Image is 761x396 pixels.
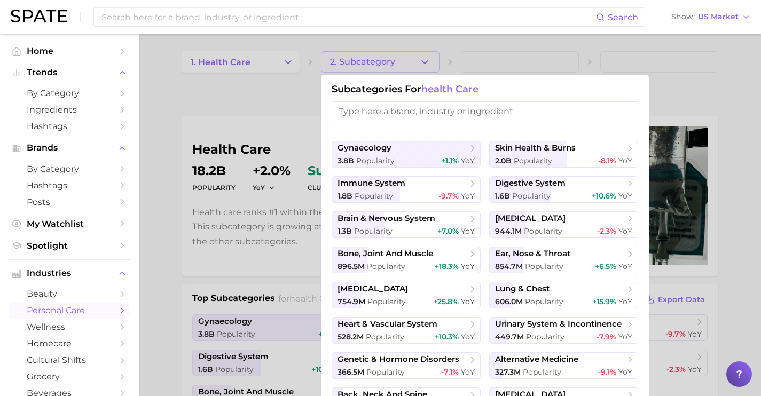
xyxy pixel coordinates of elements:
[512,191,551,201] span: Popularity
[495,262,523,271] span: 854.7m
[27,105,112,115] span: Ingredients
[27,322,112,332] span: wellness
[495,178,566,188] span: digestive system
[441,156,459,165] span: +1.1%
[355,191,393,201] span: Popularity
[338,249,433,259] span: bone, joint and muscle
[489,211,638,238] button: [MEDICAL_DATA]944.1m Popularity-2.3% YoY
[618,297,632,306] span: YoY
[100,8,596,26] input: Search here for a brand, industry, or ingredient
[356,156,395,165] span: Popularity
[332,83,638,95] h1: Subcategories for
[618,262,632,271] span: YoY
[598,367,616,377] span: -9.1%
[495,354,578,365] span: alternative medicine
[332,247,481,273] button: bone, joint and muscle896.5m Popularity+18.3% YoY
[461,367,475,377] span: YoY
[524,226,562,236] span: Popularity
[9,43,130,59] a: Home
[433,297,459,306] span: +25.8%
[9,335,130,352] a: homecare
[495,367,521,377] span: 327.3m
[27,121,112,131] span: Hashtags
[9,265,130,281] button: Industries
[618,332,632,342] span: YoY
[9,352,130,368] a: cultural shifts
[367,297,406,306] span: Popularity
[495,143,576,153] span: skin health & burns
[9,65,130,81] button: Trends
[27,143,112,153] span: Brands
[11,10,67,22] img: SPATE
[461,297,475,306] span: YoY
[338,156,354,165] span: 3.8b
[461,226,475,236] span: YoY
[421,83,478,95] span: health care
[438,191,459,201] span: -9.7%
[27,268,112,278] span: Industries
[9,161,130,177] a: by Category
[489,352,638,379] button: alternative medicine327.3m Popularity-9.1% YoY
[9,101,130,118] a: Ingredients
[441,367,459,377] span: -7.1%
[27,164,112,174] span: by Category
[9,368,130,385] a: grocery
[27,180,112,191] span: Hashtags
[338,367,364,377] span: 366.5m
[495,226,522,236] span: 944.1m
[489,317,638,344] button: urinary system & incontinence449.7m Popularity-7.9% YoY
[332,101,638,121] input: Type here a brand, industry or ingredient
[27,289,112,299] span: beauty
[332,176,481,203] button: immune system1.8b Popularity-9.7% YoY
[592,297,616,306] span: +15.9%
[9,319,130,335] a: wellness
[332,211,481,238] button: brain & nervous system1.3b Popularity+7.0% YoY
[437,226,459,236] span: +7.0%
[595,262,616,271] span: +6.5%
[523,367,561,377] span: Popularity
[9,85,130,101] a: by Category
[27,241,112,251] span: Spotlight
[9,177,130,194] a: Hashtags
[461,156,475,165] span: YoY
[338,178,405,188] span: immune system
[495,319,622,329] span: urinary system & incontinence
[27,219,112,229] span: My Watchlist
[489,141,638,168] button: skin health & burns2.0b Popularity-8.1% YoY
[338,332,364,342] span: 528.2m
[366,332,404,342] span: Popularity
[525,262,563,271] span: Popularity
[597,332,616,342] span: -7.9%
[618,226,632,236] span: YoY
[9,286,130,302] a: beauty
[598,156,616,165] span: -8.1%
[495,249,570,259] span: ear, nose & throat
[525,297,563,306] span: Popularity
[698,14,739,20] span: US Market
[338,262,365,271] span: 896.5m
[27,305,112,315] span: personal care
[27,46,112,56] span: Home
[366,367,405,377] span: Popularity
[9,194,130,210] a: Posts
[489,282,638,308] button: lung & chest606.0m Popularity+15.9% YoY
[671,14,695,20] span: Show
[338,143,391,153] span: gynaecology
[338,354,459,365] span: genetic & hormone disorders
[367,262,405,271] span: Popularity
[618,156,632,165] span: YoY
[354,226,393,236] span: Popularity
[495,191,510,201] span: 1.6b
[495,284,550,294] span: lung & chest
[9,216,130,232] a: My Watchlist
[618,191,632,201] span: YoY
[9,118,130,134] a: Hashtags
[9,140,130,156] button: Brands
[608,12,638,22] span: Search
[592,191,616,201] span: +10.6%
[526,332,564,342] span: Popularity
[495,332,524,342] span: 449.7m
[489,176,638,203] button: digestive system1.6b Popularity+10.6% YoY
[461,332,475,342] span: YoY
[495,156,512,165] span: 2.0b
